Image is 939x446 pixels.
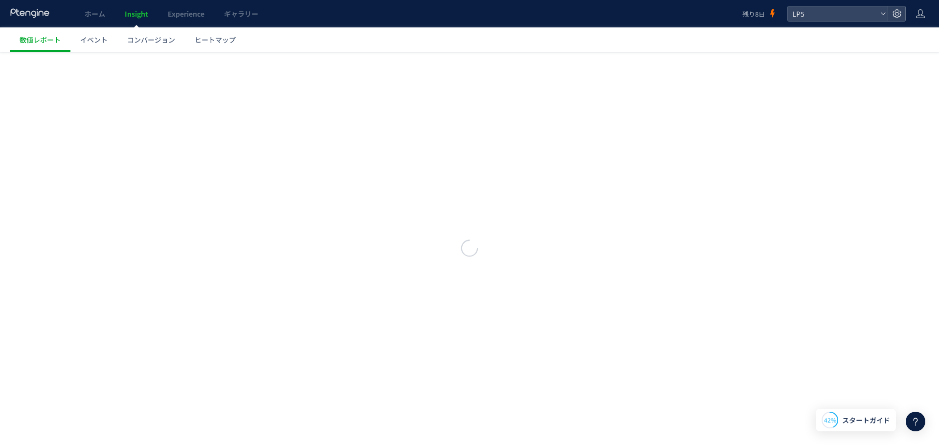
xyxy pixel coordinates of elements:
[742,9,765,19] span: 残り8日
[224,9,258,19] span: ギャラリー
[20,35,61,45] span: 数値レポート
[80,35,108,45] span: イベント
[127,35,175,45] span: コンバージョン
[842,415,890,425] span: スタートガイド
[168,9,204,19] span: Experience
[195,35,236,45] span: ヒートマップ
[85,9,105,19] span: ホーム
[824,416,836,424] span: 42%
[125,9,148,19] span: Insight
[789,6,876,21] span: LP5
